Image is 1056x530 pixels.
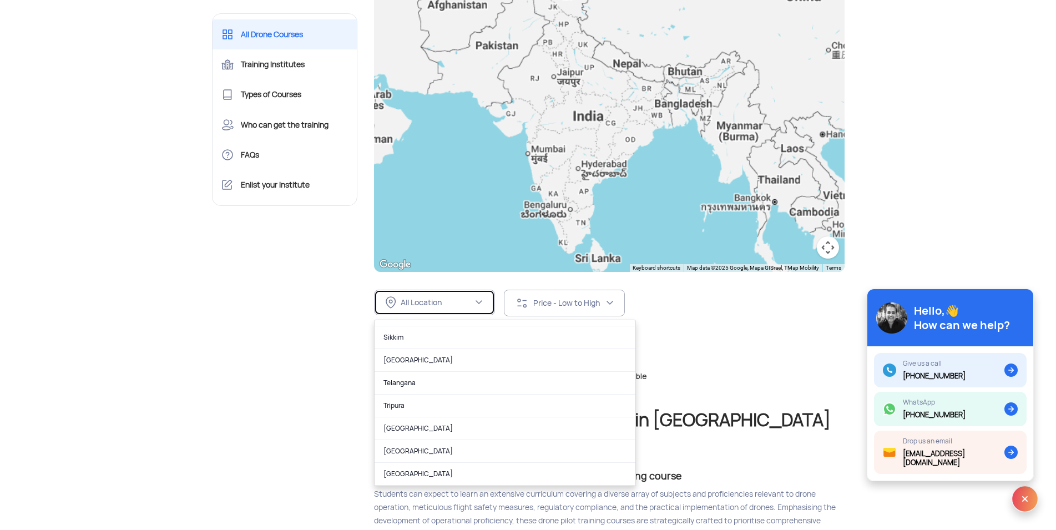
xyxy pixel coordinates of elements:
a: Tripura [375,395,635,417]
button: Keyboard shortcuts [633,264,680,272]
a: Telangana [375,372,635,395]
div: [PHONE_NUMBER] [903,411,966,420]
img: img_avatar@2x.png [876,302,907,334]
a: [GEOGRAPHIC_DATA] [375,349,635,372]
a: All Drone Courses [213,19,357,49]
a: Open this area in Google Maps (opens a new window) [377,258,413,272]
div: Hello,👋 How can we help? [914,304,1010,332]
a: Terms [826,265,841,271]
a: FAQs [213,140,357,170]
div: No Courses Available [366,371,853,382]
div: [PHONE_NUMBER] [903,372,966,381]
div: Drop us an email [903,437,1004,445]
img: ic_whatsapp.svg [883,402,896,416]
a: [GEOGRAPHIC_DATA] [375,463,635,486]
img: ic_arrow.svg [1004,402,1018,416]
div: All Location [401,297,473,307]
button: All Location [374,290,495,315]
button: Map camera controls [817,236,839,259]
img: ic_location_inActive.svg [386,296,396,309]
div: WhatsApp [903,398,966,406]
a: Types of Courses [213,79,357,109]
a: Sikkim [375,326,635,349]
img: Google [377,258,413,272]
div: Price - Low to High [533,298,605,308]
a: [GEOGRAPHIC_DATA] [375,440,635,463]
a: Training Institutes [213,49,357,79]
span: Map data ©2025 Google, Mapa GISrael, TMap Mobility [687,265,819,271]
a: Who can get the training [213,110,357,140]
img: ic_arrow.svg [1004,364,1018,377]
a: Give us a call[PHONE_NUMBER] [874,353,1027,387]
a: Enlist your Institute [213,170,357,200]
img: ic_call.svg [883,364,896,377]
img: ic_arrow.svg [1004,446,1018,459]
div: Give us a call [903,360,966,367]
img: ic_x.svg [1012,486,1038,512]
button: Price - Low to High [504,290,625,316]
a: WhatsApp[PHONE_NUMBER] [874,392,1027,426]
div: [EMAIL_ADDRESS][DOMAIN_NAME] [903,450,1004,467]
img: ic_mail.svg [883,446,896,459]
a: Drop us an email[EMAIL_ADDRESS][DOMAIN_NAME] [874,431,1027,474]
img: ic_chevron_down.svg [474,298,483,307]
a: [GEOGRAPHIC_DATA] [375,417,635,440]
